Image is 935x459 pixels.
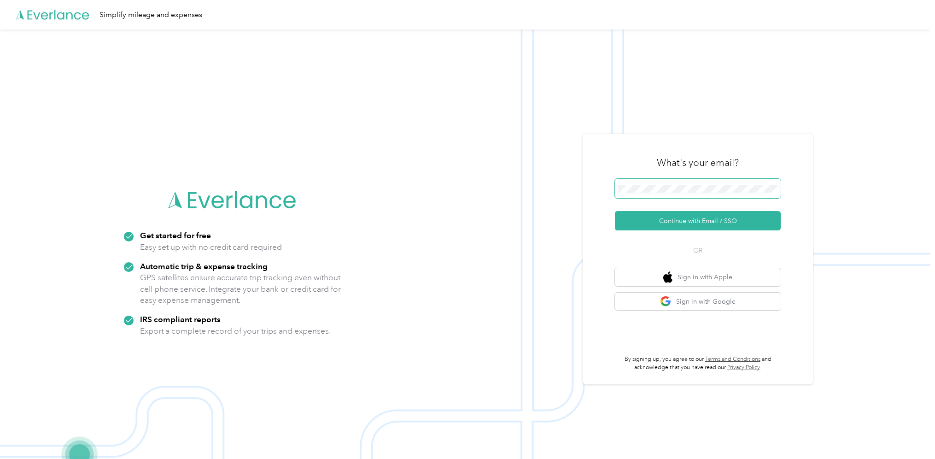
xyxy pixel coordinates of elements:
span: OR [682,246,714,255]
div: Simplify mileage and expenses [99,9,202,21]
button: google logoSign in with Google [615,293,781,311]
strong: Automatic trip & expense tracking [140,261,268,271]
img: apple logo [663,271,672,283]
a: Privacy Policy [727,364,760,371]
button: Continue with Email / SSO [615,211,781,230]
h3: What's your email? [657,156,739,169]
p: Export a complete record of your trips and expenses. [140,325,331,337]
a: Terms and Conditions [705,356,760,363]
p: Easy set up with no credit card required [140,241,282,253]
p: GPS satellites ensure accurate trip tracking even without cell phone service. Integrate your bank... [140,272,341,306]
p: By signing up, you agree to our and acknowledge that you have read our . [615,355,781,371]
strong: IRS compliant reports [140,314,221,324]
button: apple logoSign in with Apple [615,268,781,286]
strong: Get started for free [140,230,211,240]
img: google logo [660,296,672,307]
